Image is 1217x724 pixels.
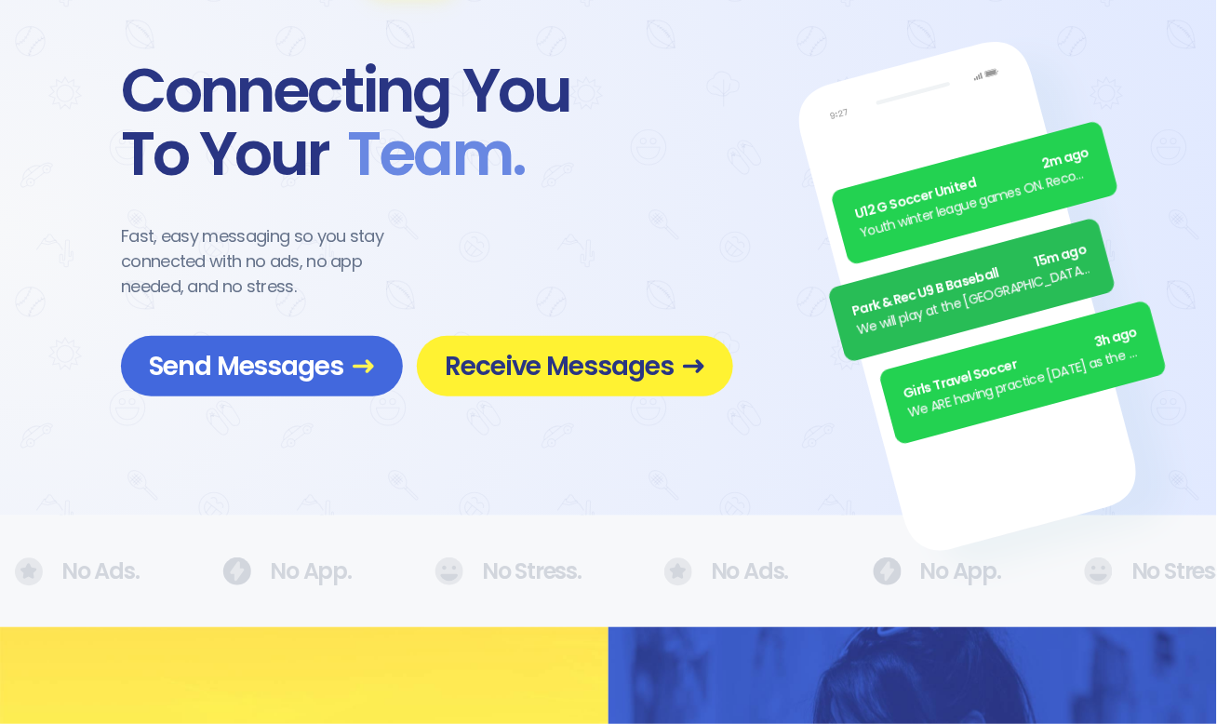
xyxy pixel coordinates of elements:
img: No Ads. [873,557,902,585]
div: No Ads. [664,557,761,586]
span: 3h ago [1092,323,1140,354]
img: No Ads. [664,557,692,586]
a: Send Messages [121,336,403,396]
div: Connecting You To Your [121,60,733,186]
img: No Ads. [222,557,251,585]
span: 15m ago [1033,240,1089,273]
div: No App. [222,557,323,585]
div: U12 G Soccer United [853,143,1092,225]
img: No Ads. [15,557,43,586]
img: No Ads. [435,557,463,585]
span: 2m ago [1040,143,1092,175]
div: Girls Travel Soccer [902,323,1141,405]
div: No Ads. [15,557,112,586]
div: Park & Rec U9 B Baseball [850,240,1090,322]
img: No Ads. [1084,557,1113,585]
a: Receive Messages [417,336,733,396]
div: We will play at the [GEOGRAPHIC_DATA]. Wear white, be at the field by 5pm. [855,259,1094,341]
div: We ARE having practice [DATE] as the sun is finally out. [906,342,1145,423]
span: Send Messages [149,350,375,382]
span: Receive Messages [445,350,705,382]
div: No Stress. [435,557,553,585]
div: Fast, easy messaging so you stay connected with no ads, no app needed, and no stress. [121,223,419,299]
div: Youth winter league games ON. Recommend running shoes/sneakers for players as option for footwear. [858,162,1097,244]
div: No Stress. [1084,557,1202,585]
div: No App. [873,557,973,585]
span: Team . [329,123,525,186]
